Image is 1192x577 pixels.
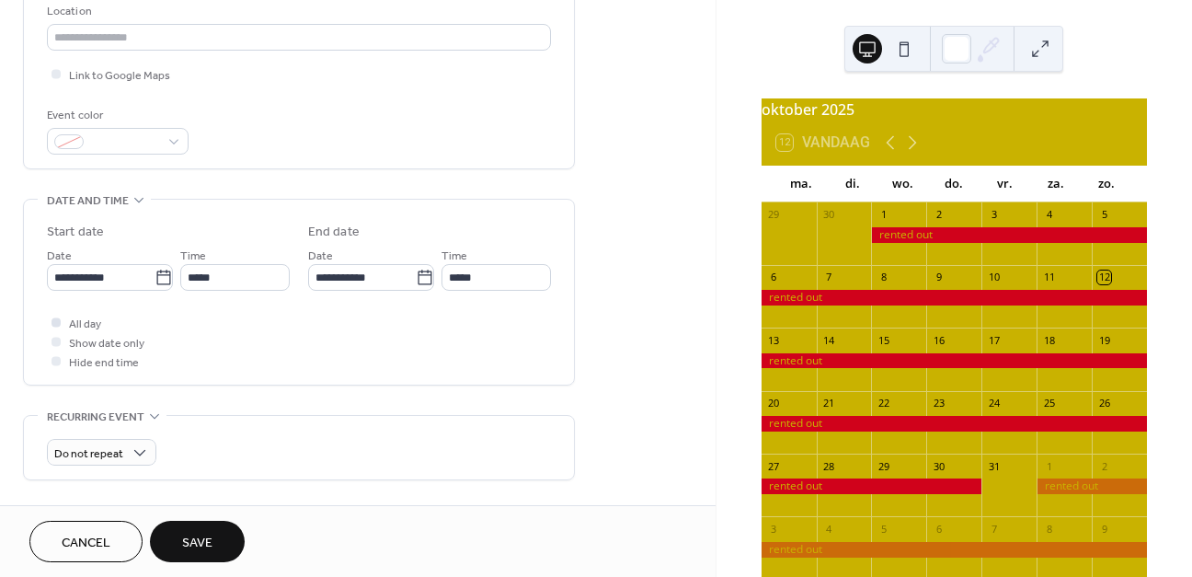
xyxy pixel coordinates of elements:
div: 30 [822,208,836,222]
span: Cancel [62,534,110,553]
div: 31 [987,459,1001,473]
div: 27 [767,459,781,473]
div: 11 [1042,271,1056,284]
div: rented out [1037,479,1147,494]
div: 18 [1042,333,1056,347]
div: 19 [1097,333,1111,347]
div: 26 [1097,397,1111,410]
div: 23 [932,397,946,410]
div: 7 [987,522,1001,536]
div: 12 [1097,271,1111,284]
div: 24 [987,397,1001,410]
span: Time [441,247,467,266]
div: 6 [932,522,946,536]
span: Do not repeat [54,444,123,465]
div: 8 [1042,522,1056,536]
div: 25 [1042,397,1056,410]
div: 2 [932,208,946,222]
div: rented out [762,416,1147,432]
button: Cancel [29,521,143,562]
span: Time [180,247,206,266]
span: Save [182,534,212,553]
span: All day [69,315,101,334]
div: do. [929,166,980,202]
div: 14 [822,333,836,347]
div: 13 [767,333,781,347]
div: 9 [1097,522,1111,536]
div: Event color [47,106,185,125]
div: rented out [762,290,1147,306]
div: 7 [822,271,836,284]
div: rented out [762,479,982,494]
div: vr. [980,166,1030,202]
div: 5 [1097,208,1111,222]
div: 20 [767,397,781,410]
div: 4 [1042,208,1056,222]
span: Event image [47,502,119,522]
span: Date [47,247,72,266]
div: 16 [932,333,946,347]
div: 2 [1097,459,1111,473]
div: 9 [932,271,946,284]
div: 15 [877,333,890,347]
div: End date [308,223,360,242]
div: rented out [871,227,1147,243]
div: 4 [822,522,836,536]
div: 21 [822,397,836,410]
span: Hide end time [69,353,139,373]
div: di. [827,166,877,202]
div: 10 [987,271,1001,284]
div: 1 [1042,459,1056,473]
button: Save [150,521,245,562]
div: 29 [767,208,781,222]
div: 29 [877,459,890,473]
div: 1 [877,208,890,222]
div: ma. [776,166,827,202]
div: Location [47,2,547,21]
div: 8 [877,271,890,284]
span: Link to Google Maps [69,66,170,86]
div: 3 [767,522,781,536]
div: oktober 2025 [762,98,1147,121]
span: Date and time [47,191,129,211]
div: rented out [762,542,1147,558]
div: 6 [767,271,781,284]
div: 3 [987,208,1001,222]
span: Show date only [69,334,144,353]
div: 30 [932,459,946,473]
div: wo. [877,166,928,202]
div: 17 [987,333,1001,347]
div: 28 [822,459,836,473]
span: Date [308,247,333,266]
div: zo. [1082,166,1132,202]
div: 22 [877,397,890,410]
div: Start date [47,223,104,242]
span: Recurring event [47,408,144,427]
div: za. [1030,166,1081,202]
div: 5 [877,522,890,536]
div: rented out [762,353,1147,369]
